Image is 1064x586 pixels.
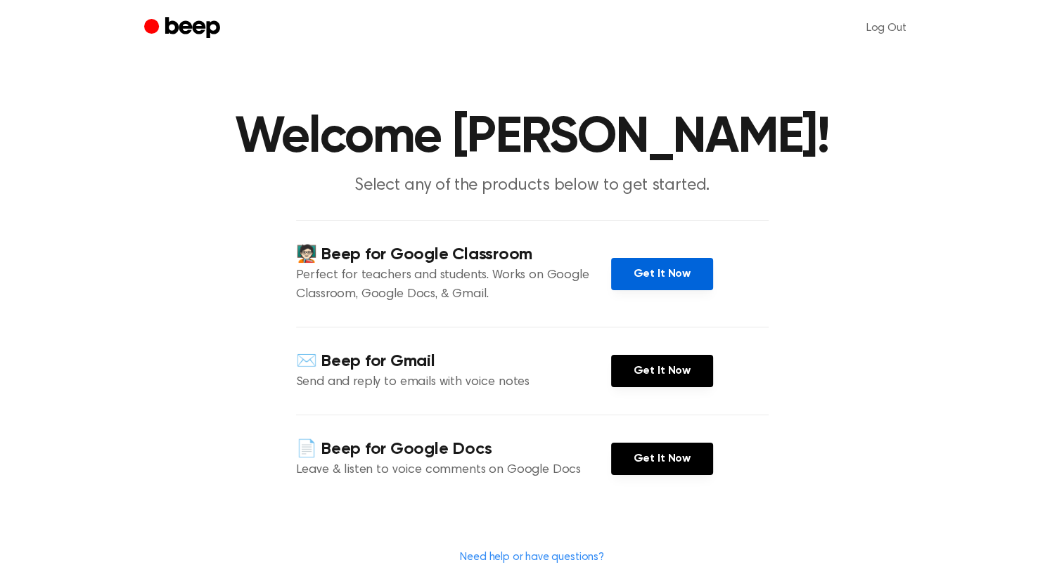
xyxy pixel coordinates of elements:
[296,373,611,392] p: Send and reply to emails with voice notes
[296,243,611,266] h4: 🧑🏻‍🏫 Beep for Google Classroom
[852,11,921,45] a: Log Out
[611,258,713,290] a: Get It Now
[296,266,611,304] p: Perfect for teachers and students. Works on Google Classroom, Google Docs, & Gmail.
[262,174,802,197] p: Select any of the products below to get started.
[296,350,611,373] h4: ✉️ Beep for Gmail
[611,355,713,387] a: Get It Now
[460,552,604,563] a: Need help or have questions?
[144,15,224,42] a: Beep
[611,443,713,475] a: Get It Now
[296,438,611,461] h4: 📄 Beep for Google Docs
[296,461,611,480] p: Leave & listen to voice comments on Google Docs
[172,112,892,163] h1: Welcome [PERSON_NAME]!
